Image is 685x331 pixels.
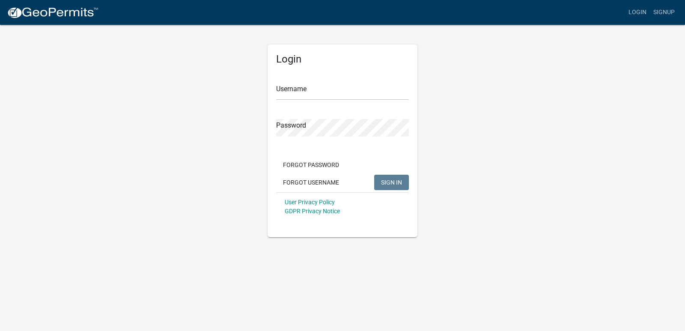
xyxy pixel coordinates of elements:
[276,53,409,66] h5: Login
[276,157,346,173] button: Forgot Password
[285,208,340,215] a: GDPR Privacy Notice
[285,199,335,206] a: User Privacy Policy
[276,175,346,190] button: Forgot Username
[625,4,650,21] a: Login
[650,4,678,21] a: Signup
[374,175,409,190] button: SIGN IN
[381,179,402,185] span: SIGN IN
